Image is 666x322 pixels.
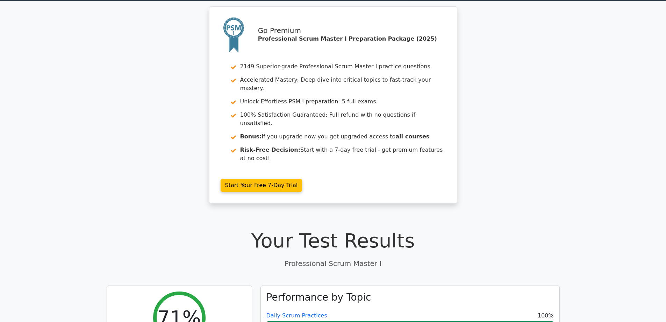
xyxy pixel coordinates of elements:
[266,292,371,303] h3: Performance by Topic
[221,179,302,192] a: Start Your Free 7-Day Trial
[107,258,560,269] p: Professional Scrum Master I
[266,312,327,319] a: Daily Scrum Practices
[107,229,560,252] h1: Your Test Results
[538,311,554,320] span: 100%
